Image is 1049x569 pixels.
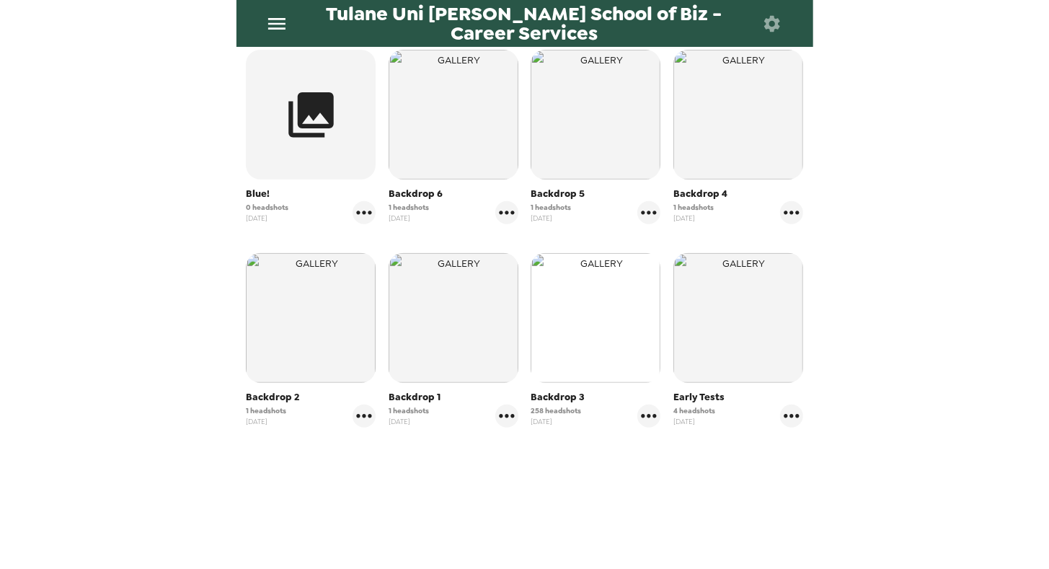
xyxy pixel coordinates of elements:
span: Backdrop 1 [389,390,518,405]
span: 258 headshots [531,405,581,416]
button: gallery menu [353,405,376,428]
button: gallery menu [780,405,803,428]
span: Blue! [246,187,376,201]
span: 0 headshots [246,202,288,213]
span: Backdrop 5 [531,187,660,201]
span: [DATE] [531,416,581,427]
span: [DATE] [673,213,714,224]
span: [DATE] [673,416,715,427]
span: [DATE] [389,416,429,427]
img: gallery [673,50,803,180]
span: 1 headshots [673,202,714,213]
span: 1 headshots [531,202,571,213]
button: gallery menu [353,201,376,224]
img: gallery [246,253,376,383]
span: [DATE] [246,416,286,427]
span: [DATE] [246,213,288,224]
button: gallery menu [637,201,660,224]
span: Tulane Uni [PERSON_NAME] School of Biz - Career Services [300,4,749,43]
button: gallery menu [495,201,518,224]
span: [DATE] [389,213,429,224]
span: Backdrop 2 [246,390,376,405]
img: gallery [531,253,660,383]
span: Backdrop 4 [673,187,803,201]
button: gallery menu [780,201,803,224]
span: 4 headshots [673,405,715,416]
img: gallery [389,50,518,180]
img: gallery [673,253,803,383]
span: [DATE] [531,213,571,224]
span: Backdrop 3 [531,390,660,405]
img: gallery [531,50,660,180]
span: 1 headshots [246,405,286,416]
span: Backdrop 6 [389,187,518,201]
img: gallery [389,253,518,383]
span: Early Tests [673,390,803,405]
button: gallery menu [495,405,518,428]
button: gallery menu [637,405,660,428]
span: 1 headshots [389,405,429,416]
span: 1 headshots [389,202,429,213]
